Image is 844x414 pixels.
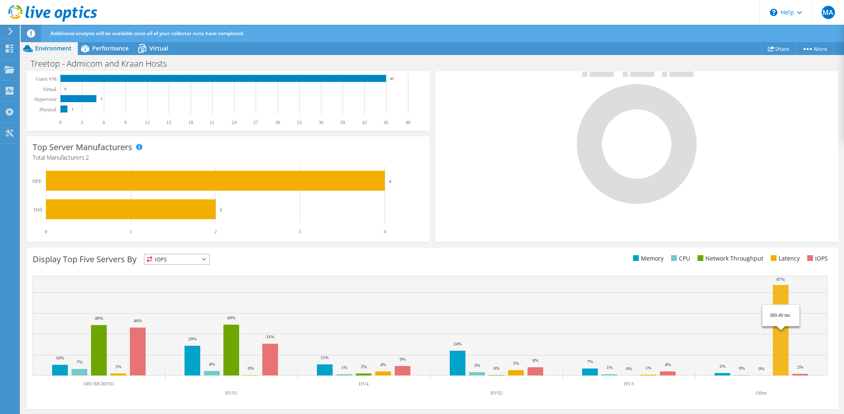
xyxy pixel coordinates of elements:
[624,381,633,387] text: HV3
[299,229,301,235] text: 3
[72,107,74,111] text: 1
[248,366,254,371] text: 0%
[453,341,462,346] text: 24%
[115,364,122,369] text: 2%
[35,44,72,52] span: Environment
[45,229,47,235] text: 0
[101,97,103,101] text: 5
[761,42,796,55] a: Share
[81,120,83,125] text: 3
[405,120,410,125] text: 48
[166,120,171,125] text: 15
[214,229,217,235] text: 2
[86,153,89,161] span: 2
[777,277,785,282] text: 87%
[59,120,62,125] text: 0
[389,179,391,184] text: 4
[103,120,105,125] text: 6
[124,120,127,125] text: 9
[297,120,302,125] text: 33
[225,390,237,396] text: HV01
[34,96,57,102] text: Hypervisor
[56,355,64,360] text: 10%
[474,363,480,368] text: 3%
[755,390,767,396] text: Other
[758,366,765,371] text: 0%
[209,361,215,366] text: 4%
[34,207,42,213] text: Dell
[669,254,690,263] li: CPU
[341,365,348,370] text: 1%
[210,120,215,125] text: 21
[321,355,329,360] text: 11%
[39,107,56,112] text: Physical
[32,178,42,184] text: HPE
[665,362,671,367] text: 4%
[84,381,115,387] text: SRV-MGMT01
[822,6,835,19] span: MA
[587,359,593,364] text: 7%
[532,358,539,363] text: 8%
[227,315,235,320] text: 49%
[36,76,57,82] text: Guest VM
[380,362,386,367] text: 4%
[33,153,423,162] h4: Total Manufacturers:
[607,365,613,370] text: 1%
[144,254,209,264] span: IOPS
[805,254,828,263] li: IOPS
[340,120,345,125] text: 39
[95,316,103,321] text: 49%
[188,336,197,341] text: 29%
[490,390,502,396] text: HV02
[384,120,388,125] text: 45
[513,361,519,366] text: 5%
[390,77,394,81] text: 45
[253,120,258,125] text: 27
[50,30,244,37] span: Additional analysis will be available once all of your collector runs have completed.
[645,365,652,370] text: 1%
[384,229,386,235] text: 4
[149,44,168,52] span: Virtual
[400,357,406,361] text: 9%
[795,42,834,55] a: More
[129,229,132,235] text: 1
[27,59,180,68] h1: Treetop - Admicom and Kraan Hosts
[797,364,803,369] text: 2%
[33,143,132,152] h3: Top Server Manufacturers
[65,87,67,91] text: 0
[188,120,193,125] text: 18
[359,381,368,387] text: HV4
[266,334,274,339] text: 31%
[220,207,222,212] text: 2
[145,120,150,125] text: 12
[770,9,777,16] svg: \n
[739,366,745,371] text: 0%
[275,120,280,125] text: 30
[769,254,800,263] li: Latency
[77,359,83,364] text: 7%
[319,120,324,125] text: 36
[631,254,664,263] li: Memory
[92,44,129,52] span: Performance
[361,364,367,369] text: 2%
[626,366,632,371] text: 0%
[362,120,367,125] text: 42
[719,364,726,369] text: 2%
[134,318,142,323] text: 46%
[695,254,763,263] li: Network Throughput
[494,366,500,371] text: 0%
[232,120,237,125] text: 24
[43,86,57,92] text: Virtual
